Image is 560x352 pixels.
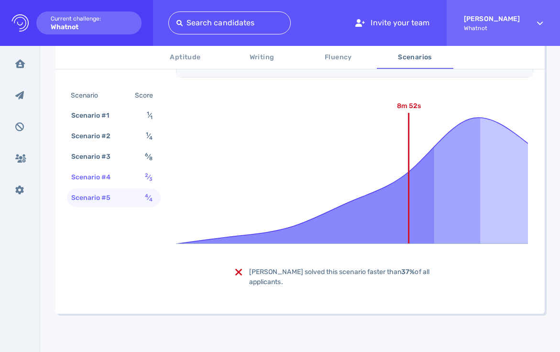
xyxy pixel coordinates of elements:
[146,131,148,137] sup: 1
[145,152,148,158] sup: 6
[69,129,122,143] div: Scenario #2
[149,135,153,141] sub: 4
[145,193,148,199] sup: 4
[383,52,448,64] span: Scenarios
[150,114,153,121] sub: 1
[147,110,149,117] sup: 1
[306,52,371,64] span: Fluency
[69,88,110,102] div: Scenario
[146,132,153,140] span: ⁄
[397,102,421,110] text: 8m 52s
[69,170,122,184] div: Scenario #4
[69,109,121,122] div: Scenario #1
[145,153,153,161] span: ⁄
[147,111,153,120] span: ⁄
[149,155,153,162] sub: 8
[464,25,520,32] span: Whatnot
[153,52,218,64] span: Aptitude
[464,15,520,23] strong: [PERSON_NAME]
[145,173,153,181] span: ⁄
[133,88,159,102] div: Score
[230,52,295,64] span: Writing
[401,268,415,276] b: 37%
[149,197,153,203] sub: 4
[69,150,122,164] div: Scenario #3
[149,176,153,182] sub: 3
[145,194,153,202] span: ⁄
[145,172,148,178] sup: 2
[249,268,429,286] span: [PERSON_NAME] solved this scenario faster than of all applicants.
[69,191,122,205] div: Scenario #5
